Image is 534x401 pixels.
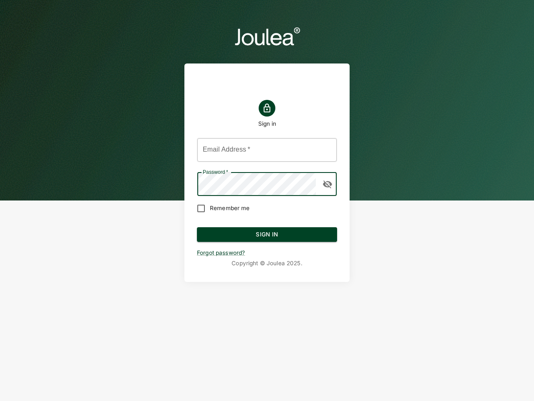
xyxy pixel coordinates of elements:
p: Copyright © Joulea 2025 . [197,259,337,267]
h1: Sign in [258,120,276,127]
span: Remember me [210,204,249,212]
img: logo [234,25,300,47]
label: Password [203,168,228,175]
a: Forgot password? [197,249,245,256]
button: Sign In [197,227,337,242]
